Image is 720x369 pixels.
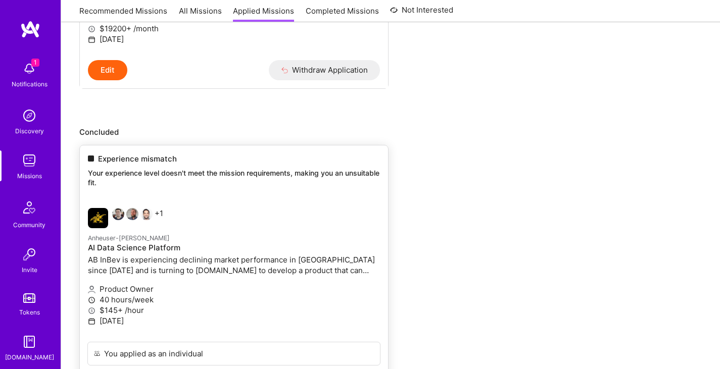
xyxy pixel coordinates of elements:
div: [DOMAIN_NAME] [5,352,54,362]
span: 1 [31,59,39,67]
img: Anheuser-Busch company logo [88,208,108,228]
i: icon Clock [88,296,95,304]
div: Missions [17,171,42,181]
a: Anheuser-Busch company logoEduardo LuttnerTheodore Van RooyRob Shapiro+1Anheuser-[PERSON_NAME]AI ... [80,200,388,342]
img: Rob Shapiro [140,208,153,220]
p: Your experience level doesn't meet the mission requirements, making you an unsuitable fit. [88,168,380,188]
a: All Missions [179,6,222,22]
div: Discovery [15,126,44,136]
button: Edit [88,60,127,80]
img: Theodore Van Rooy [126,208,138,220]
img: Invite [19,244,39,265]
img: discovery [19,106,39,126]
i: icon Calendar [88,318,95,325]
p: AB InBev is experiencing declining market performance in [GEOGRAPHIC_DATA] since [DATE] and is tu... [88,254,380,276]
p: $19200+ /month [88,23,380,34]
span: Experience mismatch [98,153,177,164]
a: Applied Missions [233,6,294,22]
p: 40 hours/week [88,294,380,305]
p: Product Owner [88,284,380,294]
img: teamwork [19,150,39,171]
h4: AI Data Science Platform [88,243,380,252]
button: Withdraw Application [269,60,380,80]
img: bell [19,59,39,79]
p: Concluded [79,127,702,137]
p: [DATE] [88,315,380,326]
img: guide book [19,332,39,352]
img: logo [20,20,40,38]
img: Eduardo Luttner [112,208,124,220]
i: icon Applicant [88,286,95,293]
div: Tokens [19,307,40,318]
a: Completed Missions [306,6,379,22]
img: Community [17,195,41,220]
p: $145+ /hour [88,305,380,315]
div: +1 [88,208,163,228]
i: icon Calendar [88,36,95,43]
img: tokens [23,293,35,303]
i: icon MoneyGray [88,307,95,314]
div: Notifications [12,79,47,89]
i: icon MoneyGray [88,25,95,33]
div: Community [13,220,45,230]
div: You applied as an individual [104,348,203,359]
p: [DATE] [88,34,380,44]
small: Anheuser-[PERSON_NAME] [88,234,170,242]
a: Recommended Missions [79,6,167,22]
div: Invite [22,265,37,275]
a: Not Interested [390,4,453,22]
